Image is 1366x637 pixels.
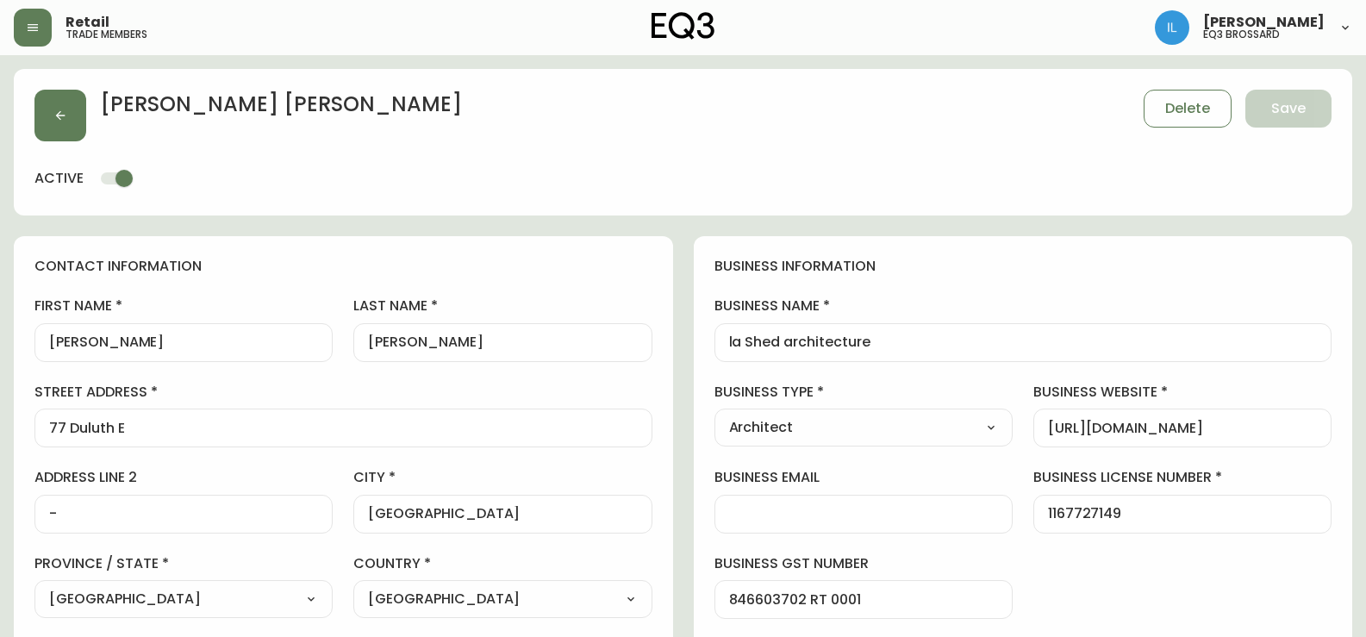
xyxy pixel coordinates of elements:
span: Delete [1165,99,1210,118]
label: first name [34,297,333,315]
label: city [353,468,652,487]
span: Retail [65,16,109,29]
button: Delete [1144,90,1232,128]
label: business license number [1033,468,1332,487]
img: 998f055460c6ec1d1452ac0265469103 [1155,10,1189,45]
h4: contact information [34,257,652,276]
label: business type [714,383,1013,402]
h4: active [34,169,84,188]
h5: eq3 brossard [1203,29,1280,40]
label: street address [34,383,652,402]
input: https://www.designshop.com [1048,420,1317,436]
h4: business information [714,257,1332,276]
span: [PERSON_NAME] [1203,16,1325,29]
label: address line 2 [34,468,333,487]
label: province / state [34,554,333,573]
label: business name [714,297,1332,315]
h5: trade members [65,29,147,40]
label: business website [1033,383,1332,402]
label: business email [714,468,1013,487]
h2: [PERSON_NAME] [PERSON_NAME] [100,90,462,128]
label: business gst number [714,554,1013,573]
label: country [353,554,652,573]
label: last name [353,297,652,315]
img: logo [652,12,715,40]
